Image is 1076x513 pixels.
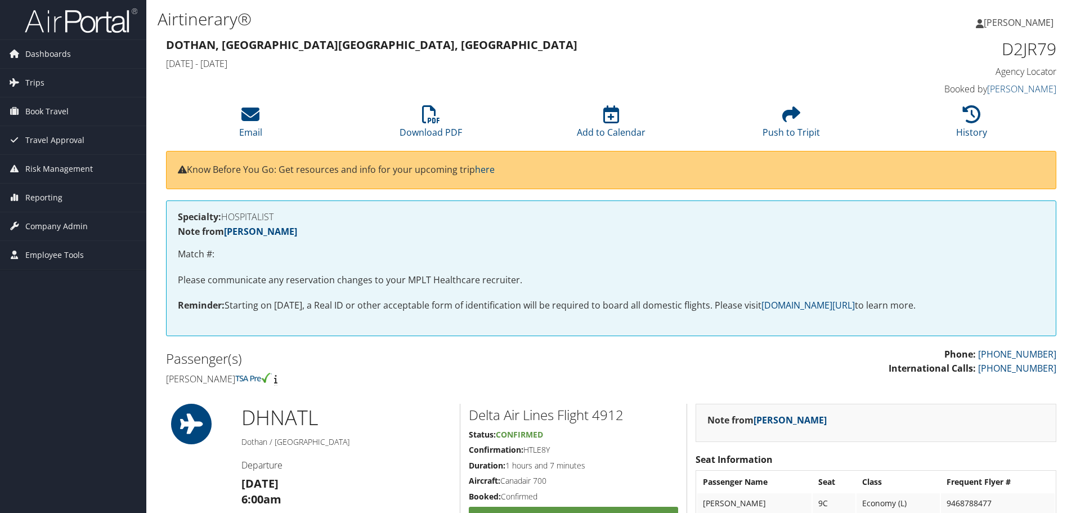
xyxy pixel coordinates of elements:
[158,7,763,31] h1: Airtinerary®
[178,298,1044,313] p: Starting on [DATE], a Real ID or other acceptable form of identification will be required to boar...
[944,348,976,360] strong: Phone:
[846,83,1056,95] h4: Booked by
[496,429,543,440] span: Confirmed
[469,444,523,455] strong: Confirmation:
[25,126,84,154] span: Travel Approval
[978,362,1056,374] a: [PHONE_NUMBER]
[239,111,262,139] a: Email
[178,225,297,238] strong: Note from
[857,472,940,492] th: Class
[166,57,830,70] h4: [DATE] - [DATE]
[984,16,1053,29] span: [PERSON_NAME]
[941,472,1055,492] th: Frequent Flyer #
[469,460,678,471] h5: 1 hours and 7 minutes
[469,475,678,487] h5: Canadair 700
[178,247,1044,262] p: Match #:
[166,373,603,385] h4: [PERSON_NAME]
[178,273,1044,288] p: Please communicate any reservation changes to your MPLT Healthcare recruiter.
[224,225,297,238] a: [PERSON_NAME]
[241,476,279,491] strong: [DATE]
[178,163,1044,177] p: Know Before You Go: Get resources and info for your upcoming trip
[241,404,451,432] h1: DHN ATL
[763,111,820,139] a: Push to Tripit
[241,436,451,448] h5: Dothan / [GEOGRAPHIC_DATA]
[25,184,62,212] span: Reporting
[976,6,1065,39] a: [PERSON_NAME]
[25,69,44,97] span: Trips
[889,362,976,374] strong: International Calls:
[469,475,500,486] strong: Aircraft:
[978,348,1056,360] a: [PHONE_NUMBER]
[813,472,855,492] th: Seat
[25,155,93,183] span: Risk Management
[166,37,577,52] strong: Dothan, [GEOGRAPHIC_DATA] [GEOGRAPHIC_DATA], [GEOGRAPHIC_DATA]
[761,299,855,311] a: [DOMAIN_NAME][URL]
[25,40,71,68] span: Dashboards
[469,491,678,502] h5: Confirmed
[235,373,272,383] img: tsa-precheck.png
[469,491,501,502] strong: Booked:
[25,7,137,34] img: airportal-logo.png
[178,299,225,311] strong: Reminder:
[25,97,69,126] span: Book Travel
[469,444,678,456] h5: HTLE8Y
[469,405,678,425] h2: Delta Air Lines Flight 4912
[241,492,281,507] strong: 6:00am
[846,37,1056,61] h1: D2JR79
[400,111,462,139] a: Download PDF
[469,429,496,440] strong: Status:
[25,212,88,240] span: Company Admin
[178,212,1044,221] h4: HOSPITALIST
[846,65,1056,78] h4: Agency Locator
[956,111,987,139] a: History
[987,83,1056,95] a: [PERSON_NAME]
[25,241,84,269] span: Employee Tools
[178,211,221,223] strong: Specialty:
[697,472,812,492] th: Passenger Name
[475,163,495,176] a: here
[696,453,773,466] strong: Seat Information
[166,349,603,368] h2: Passenger(s)
[577,111,645,139] a: Add to Calendar
[241,459,451,471] h4: Departure
[754,414,827,426] a: [PERSON_NAME]
[469,460,505,471] strong: Duration:
[707,414,827,426] strong: Note from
